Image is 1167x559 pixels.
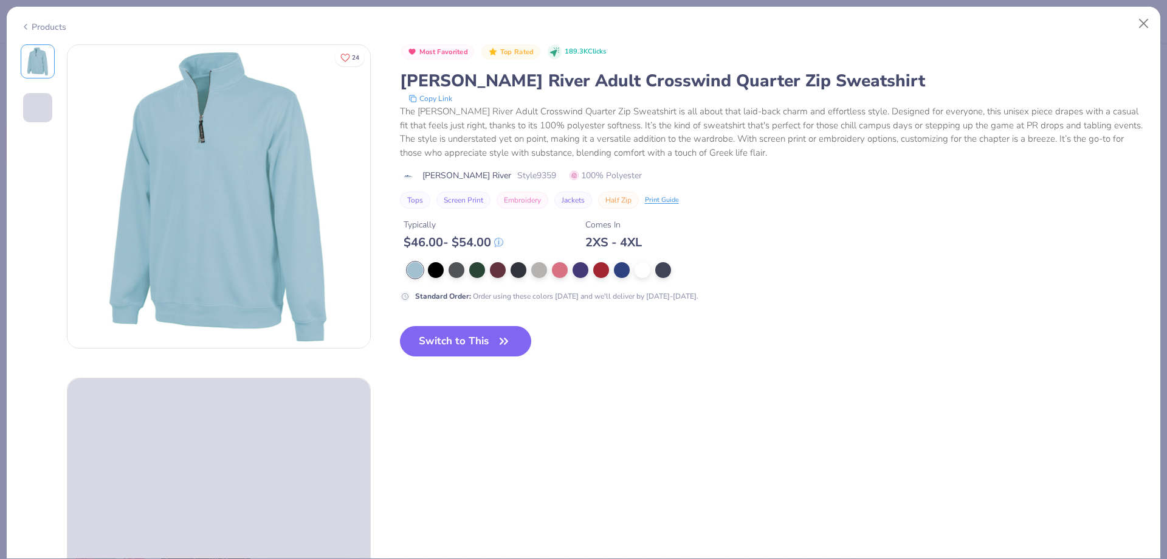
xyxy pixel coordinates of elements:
span: [PERSON_NAME] River [422,169,511,182]
span: Top Rated [500,49,534,55]
img: brand logo [400,172,416,181]
button: Badge Button [481,44,540,60]
div: Print Guide [645,195,679,206]
div: $ 46.00 - $ 54.00 [404,235,503,250]
div: Order using these colors [DATE] and we'll deliver by [DATE]-[DATE]. [415,291,698,302]
img: Most Favorited sort [407,47,417,57]
button: copy to clipboard [405,92,456,105]
div: Typically [404,218,503,231]
button: Tops [400,192,430,209]
div: Products [21,21,66,33]
button: Screen Print [436,192,491,209]
button: Switch to This [400,326,532,356]
button: Badge Button [401,44,475,60]
span: Style 9359 [517,169,556,182]
span: 189.3K Clicks [565,47,606,57]
img: Top Rated sort [488,47,498,57]
button: Like [335,49,365,66]
span: Most Favorited [419,49,468,55]
img: Front [23,47,52,76]
strong: Standard Order : [415,291,471,301]
div: 2XS - 4XL [585,235,642,250]
button: Close [1132,12,1155,35]
button: Jackets [554,192,592,209]
span: 24 [352,55,359,61]
div: The [PERSON_NAME] River Adult Crosswind Quarter Zip Sweatshirt is all about that laid-back charm ... [400,105,1147,159]
button: Embroidery [497,192,548,209]
span: 100% Polyester [570,169,642,182]
div: Comes In [585,218,642,231]
img: Front [67,45,370,348]
button: Half Zip [598,192,639,209]
div: [PERSON_NAME] River Adult Crosswind Quarter Zip Sweatshirt [400,69,1147,92]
